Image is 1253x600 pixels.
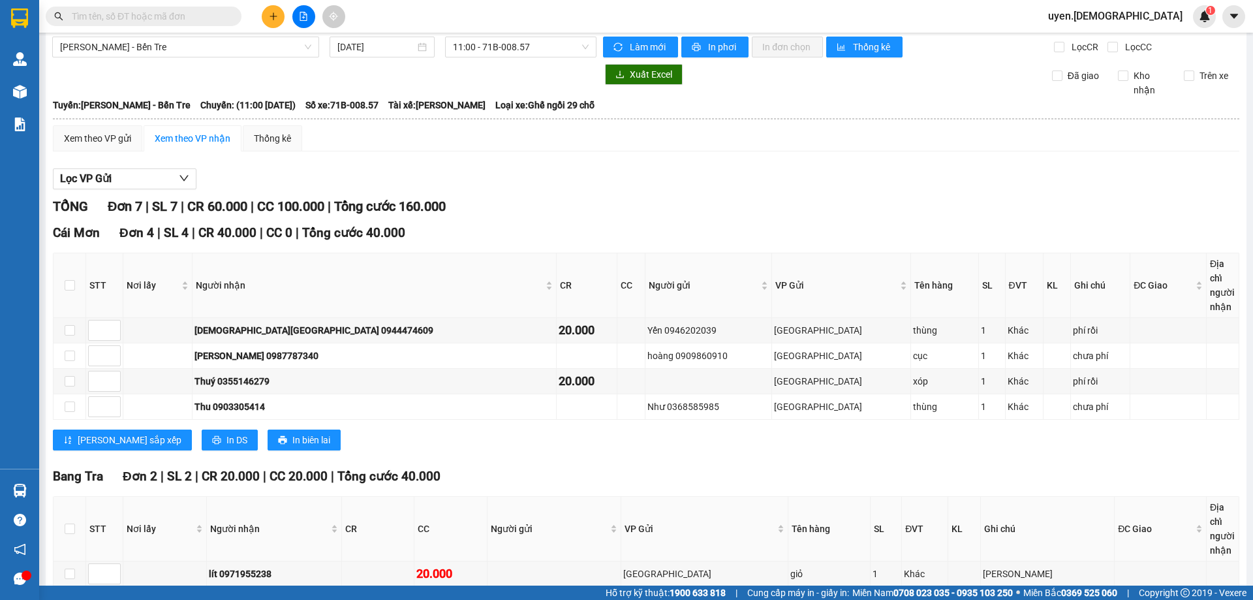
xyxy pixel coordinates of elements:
th: STT [86,497,123,561]
span: Miền Bắc [1023,586,1117,600]
div: [PERSON_NAME] [983,567,1112,581]
div: [GEOGRAPHIC_DATA] [774,400,908,414]
div: chưa phí [1073,400,1128,414]
div: Khác [1008,400,1041,414]
span: Người nhận [210,522,328,536]
span: 11:00 - 71B-008.57 [453,37,589,57]
span: Thống kê [853,40,892,54]
input: 15/08/2025 [337,40,415,54]
span: In phơi [708,40,738,54]
span: Hỗ trợ kỹ thuật: [606,586,726,600]
button: In đơn chọn [752,37,823,57]
span: | [157,225,161,240]
div: phí rồi [1073,374,1128,388]
span: CC 20.000 [270,469,328,484]
th: CR [342,497,415,561]
th: CC [617,253,645,318]
strong: 1900 633 818 [670,588,726,598]
div: 20.000 [123,82,258,101]
span: Người gửi [491,522,608,536]
span: Nơi lấy [127,522,193,536]
img: icon-new-feature [1199,10,1211,22]
span: Đơn 2 [123,469,157,484]
span: CR 20.000 [202,469,260,484]
img: warehouse-icon [13,52,27,66]
span: 1 [1208,6,1213,15]
span: printer [278,435,287,446]
span: | [192,225,195,240]
th: CC [414,497,487,561]
span: aim [329,12,338,21]
span: Gửi: [11,12,31,26]
div: 1 [981,349,1002,363]
div: thùng [913,400,977,414]
span: | [195,469,198,484]
span: CR 40.000 [198,225,256,240]
span: download [615,70,625,80]
button: caret-down [1222,5,1245,28]
th: Ghi chú [981,497,1115,561]
button: aim [322,5,345,28]
span: | [161,469,164,484]
th: Tên hàng [788,497,871,561]
div: chưa phí [1073,349,1128,363]
span: message [14,573,26,585]
span: down [179,173,189,183]
div: hoàng 0909860910 [647,349,769,363]
span: Loại xe: Ghế ngồi 29 chỗ [495,98,595,112]
span: ĐC Giao [1118,522,1193,536]
th: ĐVT [902,497,948,561]
div: Thuý 0355146279 [194,374,554,388]
div: Bang Tra [11,11,116,27]
span: TỔNG [53,198,88,214]
span: Đơn 4 [119,225,154,240]
span: | [263,469,266,484]
div: 1 [981,323,1002,338]
th: CR [557,253,617,318]
img: logo-vxr [11,8,28,28]
div: Khác [1008,374,1041,388]
span: CC 100.000 [257,198,324,214]
td: Sài Gòn [772,318,910,343]
span: SL 2 [167,469,192,484]
span: | [1127,586,1129,600]
span: [PERSON_NAME] sắp xếp [78,433,181,447]
div: Xem theo VP gửi [64,131,131,146]
th: KL [948,497,981,561]
span: CC : [123,86,141,99]
button: syncLàm mới [603,37,678,57]
span: Làm mới [630,40,668,54]
span: notification [14,543,26,556]
span: Chuyến: (11:00 [DATE]) [200,98,296,112]
span: | [260,225,263,240]
span: ⚪️ [1016,590,1020,595]
span: Người nhận [196,278,543,292]
span: Hồ Chí Minh - Bến Tre [60,37,311,57]
div: 1 [981,400,1002,414]
th: STT [86,253,123,318]
span: Đã giao [1062,69,1104,83]
div: 1 [873,567,900,581]
span: Trên xe [1194,69,1233,83]
span: | [735,586,737,600]
div: 20.000 [416,565,485,583]
span: Cái Mơn [53,225,100,240]
span: question-circle [14,514,26,526]
th: SL [979,253,1005,318]
span: Kho nhận [1128,69,1174,97]
div: 1 [981,374,1002,388]
span: Số xe: 71B-008.57 [305,98,379,112]
span: Cung cấp máy in - giấy in: [747,586,849,600]
span: CR 60.000 [187,198,247,214]
div: [GEOGRAPHIC_DATA] [774,374,908,388]
span: SL 7 [152,198,178,214]
strong: 0369 525 060 [1061,588,1117,598]
span: | [296,225,299,240]
span: Tài xế: [PERSON_NAME] [388,98,486,112]
span: | [251,198,254,214]
div: Khác [1008,349,1041,363]
button: bar-chartThống kê [826,37,903,57]
th: Tên hàng [911,253,980,318]
span: Tổng cước 160.000 [334,198,446,214]
button: file-add [292,5,315,28]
